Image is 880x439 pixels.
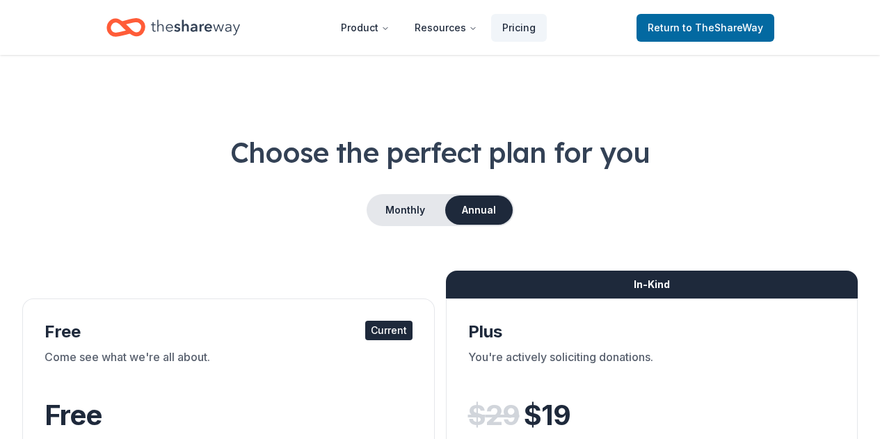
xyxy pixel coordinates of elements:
[524,396,570,435] span: $ 19
[468,321,836,343] div: Plus
[45,321,413,343] div: Free
[468,349,836,388] div: You're actively soliciting donations.
[368,195,442,225] button: Monthly
[648,19,763,36] span: Return
[330,11,547,44] nav: Main
[22,133,858,172] h1: Choose the perfect plan for you
[403,14,488,42] button: Resources
[491,14,547,42] a: Pricing
[365,321,413,340] div: Current
[106,11,240,44] a: Home
[445,195,513,225] button: Annual
[446,271,858,298] div: In-Kind
[45,349,413,388] div: Come see what we're all about.
[330,14,401,42] button: Product
[637,14,774,42] a: Returnto TheShareWay
[45,398,102,432] span: Free
[682,22,763,33] span: to TheShareWay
